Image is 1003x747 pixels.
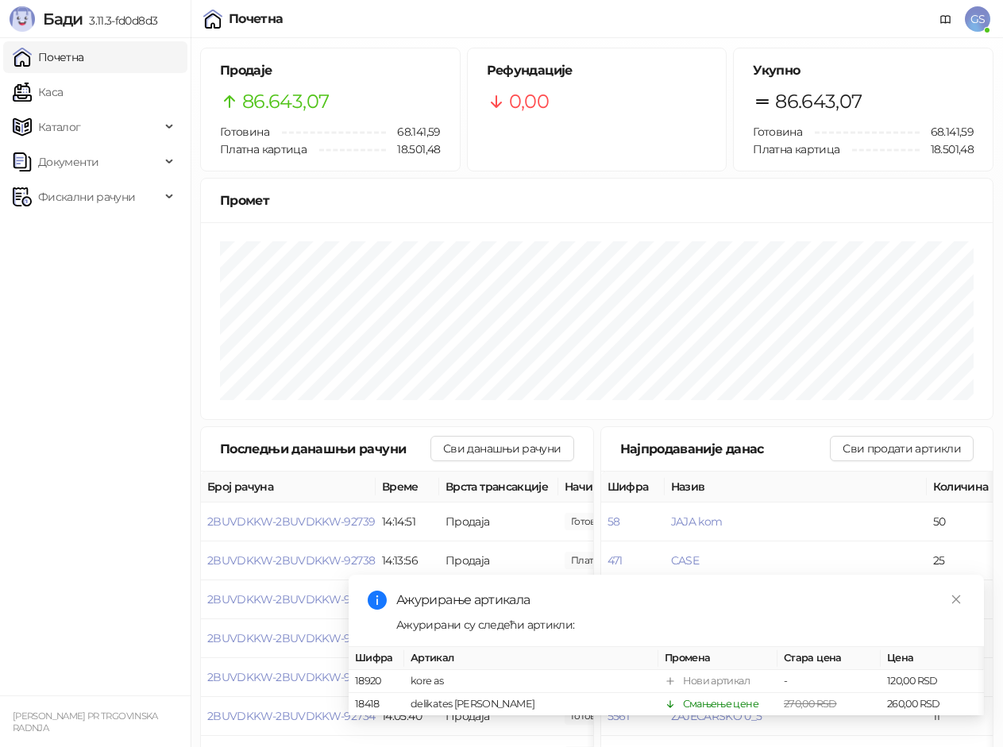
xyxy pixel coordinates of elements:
th: Промена [658,647,777,670]
button: 471 [608,553,623,568]
img: Logo [10,6,35,32]
th: Шифра [601,472,665,502]
td: 18920 [349,670,404,693]
td: 14:14:51 [376,502,439,541]
button: 58 [608,514,620,529]
td: delikates [PERSON_NAME] [404,693,658,716]
span: Готовина [753,125,802,139]
button: 2BUVDKKW-2BUVDKKW-92734 [207,709,375,723]
th: Начини плаћања [558,472,717,502]
small: [PERSON_NAME] PR TRGOVINSKA RADNJA [13,710,158,734]
span: Документи [38,146,98,178]
div: Ажурирани су следећи артикли: [396,616,965,633]
span: Бади [43,10,83,29]
h5: Укупно [753,61,974,80]
div: Смањење цене [683,696,758,712]
th: Шифра [349,647,404,670]
td: 50 [927,502,998,541]
button: 2BUVDKKW-2BUVDKKW-92735 [207,670,374,684]
th: Број рачуна [201,472,376,502]
span: 18.501,48 [386,141,440,158]
th: Врста трансакције [439,472,558,502]
th: Количина [927,472,998,502]
th: Стара цена [777,647,881,670]
span: 86.643,07 [775,87,862,117]
td: kore as [404,670,658,693]
span: Платна картица [753,142,839,156]
span: 18.501,48 [920,141,974,158]
td: 25 [927,541,998,580]
button: Сви данашњи рачуни [430,436,573,461]
button: JAJA kom [671,514,723,529]
div: Нови артикал [683,673,750,689]
span: 3.11.3-fd0d8d3 [83,13,157,28]
td: 260,00 RSD [881,693,984,716]
a: Документација [933,6,959,32]
th: Назив [665,472,927,502]
span: 270,00 RSD [784,698,837,710]
a: Каса [13,76,63,108]
span: 68.141,59 [386,123,440,141]
td: Продаја [439,541,558,580]
button: CASE [671,553,699,568]
button: 2BUVDKKW-2BUVDKKW-92737 [207,592,374,606]
span: 3.266,00 [565,552,650,569]
button: Сви продати артикли [830,436,974,461]
span: Готовина [220,125,269,139]
button: 2BUVDKKW-2BUVDKKW-92736 [207,631,375,645]
td: Продаја [439,502,558,541]
a: Почетна [13,41,84,73]
span: 0,00 [509,87,549,117]
a: Close [947,591,965,608]
span: Каталог [38,111,81,143]
span: 116,00 [565,513,619,530]
td: 14:13:56 [376,541,439,580]
div: Најпродаваније данас [620,439,831,459]
div: Ажурирање артикала [396,591,965,610]
button: 2BUVDKKW-2BUVDKKW-92739 [207,514,375,529]
th: Артикал [404,647,658,670]
h5: Рефундације [487,61,708,80]
th: Време [376,472,439,502]
div: Почетна [229,13,284,25]
td: 120,00 RSD [881,670,984,693]
button: 2BUVDKKW-2BUVDKKW-92738 [207,553,375,568]
td: 18418 [349,693,404,716]
h5: Продаје [220,61,441,80]
span: info-circle [368,591,387,610]
span: GS [965,6,990,32]
span: close [951,594,962,605]
span: 68.141,59 [920,123,974,141]
span: Платна картица [220,142,307,156]
div: Промет [220,191,974,210]
span: 86.643,07 [242,87,329,117]
span: Фискални рачуни [38,181,135,213]
div: Последњи данашњи рачуни [220,439,430,459]
td: - [777,670,881,693]
th: Цена [881,647,984,670]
